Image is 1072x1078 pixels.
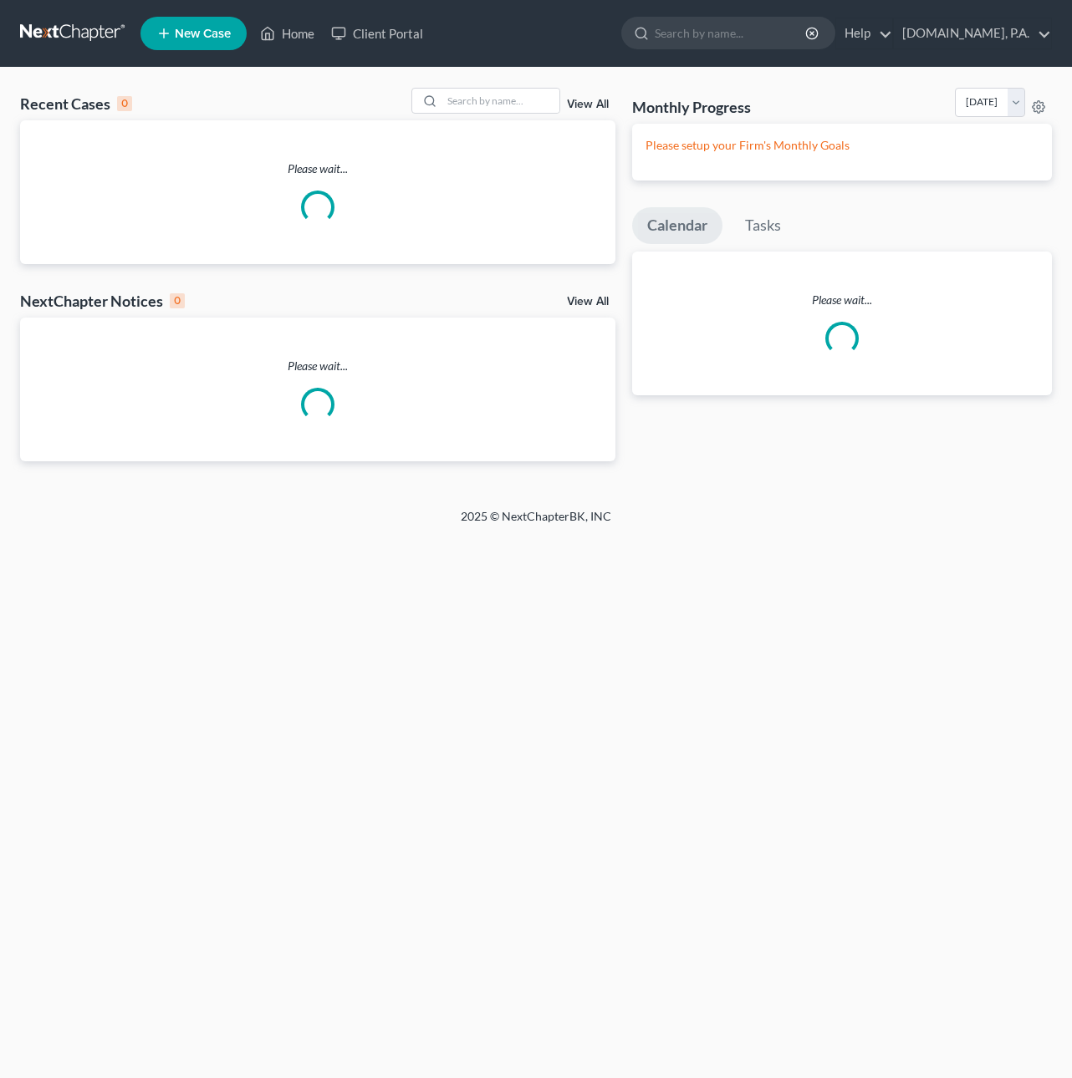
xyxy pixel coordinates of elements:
[175,28,231,40] span: New Case
[894,18,1051,48] a: [DOMAIN_NAME], P.A.
[730,207,796,244] a: Tasks
[323,18,431,48] a: Client Portal
[117,96,132,111] div: 0
[20,291,185,311] div: NextChapter Notices
[20,94,132,114] div: Recent Cases
[567,296,609,308] a: View All
[632,292,1053,308] p: Please wait...
[632,207,722,244] a: Calendar
[632,97,751,117] h3: Monthly Progress
[20,160,615,177] p: Please wait...
[646,137,1039,154] p: Please setup your Firm's Monthly Goals
[59,508,1013,538] div: 2025 © NextChapterBK, INC
[170,293,185,308] div: 0
[655,18,808,48] input: Search by name...
[442,89,559,113] input: Search by name...
[567,99,609,110] a: View All
[836,18,892,48] a: Help
[20,358,615,374] p: Please wait...
[252,18,323,48] a: Home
